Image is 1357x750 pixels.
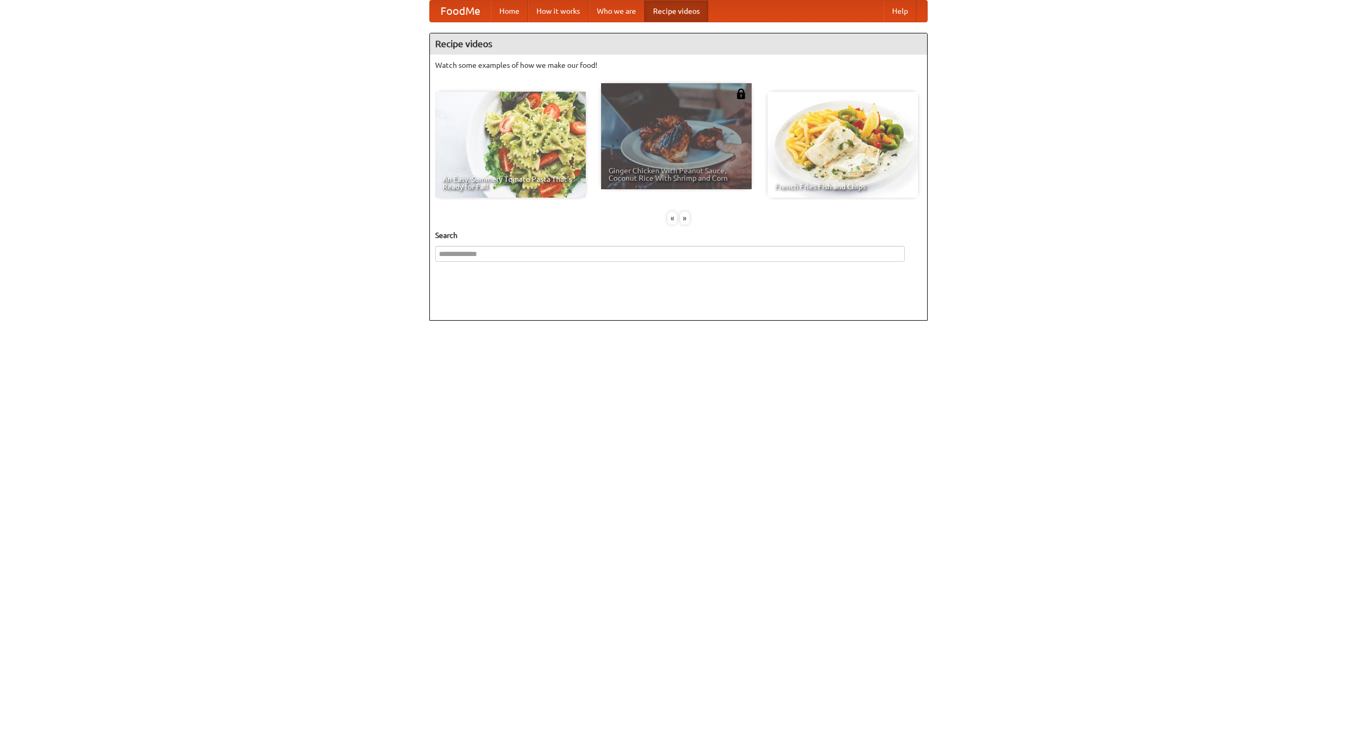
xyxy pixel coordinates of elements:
[667,211,677,225] div: «
[884,1,917,22] a: Help
[435,230,922,241] h5: Search
[645,1,708,22] a: Recipe videos
[736,89,746,99] img: 483408.png
[680,211,690,225] div: »
[768,92,918,198] a: French Fries Fish and Chips
[491,1,528,22] a: Home
[588,1,645,22] a: Who we are
[430,1,491,22] a: FoodMe
[528,1,588,22] a: How it works
[435,92,586,198] a: An Easy, Summery Tomato Pasta That's Ready for Fall
[443,175,578,190] span: An Easy, Summery Tomato Pasta That's Ready for Fall
[430,33,927,55] h4: Recipe videos
[775,183,911,190] span: French Fries Fish and Chips
[435,60,922,70] p: Watch some examples of how we make our food!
